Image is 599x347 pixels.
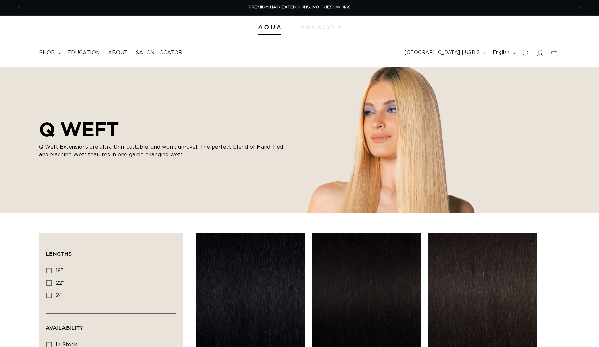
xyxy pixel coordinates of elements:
[301,25,341,29] img: aqualyna.com
[56,293,65,298] span: 24"
[104,46,132,60] a: About
[493,49,510,56] span: English
[573,2,588,14] button: Next announcement
[518,46,533,60] summary: Search
[258,25,281,30] img: Aqua Hair Extensions
[249,5,351,9] span: PREMIUM HAIR EXTENSIONS. NO GUESSWORK.
[401,47,489,59] button: [GEOGRAPHIC_DATA] | USD $
[67,49,100,56] span: Education
[56,280,64,286] span: 22"
[108,49,128,56] span: About
[35,46,63,60] summary: shop
[46,325,83,331] span: Availability
[39,49,55,56] span: shop
[405,49,480,56] span: [GEOGRAPHIC_DATA] | USD $
[46,239,176,263] summary: Lengths (0 selected)
[46,314,176,337] summary: Availability (0 selected)
[11,2,26,14] button: Previous announcement
[39,143,286,159] p: Q Weft Extensions are ultra-thin, cuttable, and won’t unravel. The perfect blend of Hand Tied and...
[39,118,286,140] h2: Q WEFT
[136,49,182,56] span: Salon Locator
[46,251,72,257] span: Lengths
[489,47,518,59] button: English
[63,46,104,60] a: Education
[132,46,186,60] a: Salon Locator
[56,268,63,273] span: 18"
